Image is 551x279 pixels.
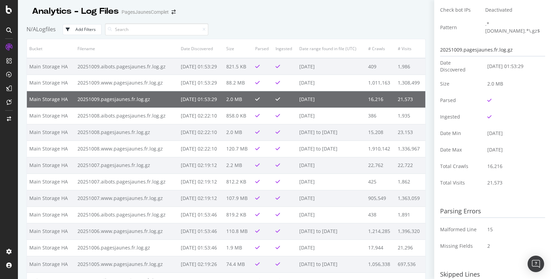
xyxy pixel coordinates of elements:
[482,57,545,76] td: [DATE] 01:53:29
[482,175,545,191] td: 21,573
[297,190,366,207] td: [DATE]
[395,91,425,108] td: 21,573
[366,75,396,91] td: 1,011,163
[480,2,545,18] td: Deactivated
[297,141,366,157] td: [DATE] to [DATE]
[482,158,545,175] td: 16,216
[178,75,224,91] td: [DATE] 01:53:29
[27,157,75,174] td: Main Storage HA
[75,190,178,207] td: 20251007.www.pagesjaunes.fr.log.gz
[395,157,425,174] td: 22,722
[366,124,396,141] td: 15,208
[395,190,425,207] td: 1,363,059
[75,141,178,157] td: 20251008.www.pagesjaunes.fr.log.gz
[224,207,253,223] td: 819.2 KB
[297,91,366,108] td: [DATE]
[440,142,482,158] td: Date Max
[487,243,490,249] span: 2
[480,18,545,37] td: .*[DOMAIN_NAME].*\.gz$
[297,124,366,141] td: [DATE] to [DATE]
[440,205,545,218] h3: Parsing Errors
[27,141,75,157] td: Main Storage HA
[440,76,482,92] td: Size
[178,108,224,124] td: [DATE] 02:22:10
[440,92,482,109] td: Parsed
[297,157,366,174] td: [DATE]
[75,39,178,58] th: Filename
[27,223,75,239] td: Main Storage HA
[366,108,396,124] td: 386
[75,108,178,124] td: 20251008.aibots.pagesjaunes.fr.log.gz
[171,10,176,14] div: arrow-right-arrow-left
[27,239,75,256] td: Main Storage HA
[27,39,75,58] th: Bucket
[366,174,396,190] td: 425
[366,58,396,75] td: 409
[178,124,224,141] td: [DATE] 02:22:10
[75,157,178,174] td: 20251007.pagesjaunes.fr.log.gz
[440,238,482,254] td: Missing Fields
[122,9,169,15] div: PagesJaunesComplet
[178,58,224,75] td: [DATE] 01:53:29
[273,39,297,58] th: Ingested
[27,91,75,108] td: Main Storage HA
[487,226,493,233] span: 15
[224,58,253,75] td: 821.5 KB
[297,223,366,239] td: [DATE] to [DATE]
[297,108,366,124] td: [DATE]
[440,125,482,142] td: Date Min
[395,75,425,91] td: 1,308,499
[27,124,75,141] td: Main Storage HA
[297,39,366,58] th: Date range found in file (UTC)
[224,124,253,141] td: 2.0 MB
[178,239,224,256] td: [DATE] 01:53:46
[178,141,224,157] td: [DATE] 02:22:10
[178,256,224,272] td: [DATE] 02:19:26
[440,57,482,76] td: Date Discovered
[105,23,208,35] input: Search
[482,142,545,158] td: [DATE]
[75,91,178,108] td: 20251009.pagesjaunes.fr.log.gz
[395,58,425,75] td: 1,986
[440,221,482,238] td: Malformed Line
[528,256,544,272] div: Open Intercom Messenger
[224,39,253,58] th: Size
[395,207,425,223] td: 1,891
[75,26,96,32] div: Add Filters
[440,2,480,18] td: Check bot IPs
[440,18,480,37] td: Pattern
[178,223,224,239] td: [DATE] 01:53:46
[27,207,75,223] td: Main Storage HA
[297,75,366,91] td: [DATE]
[27,25,36,33] span: N/A
[395,239,425,256] td: 21,296
[178,157,224,174] td: [DATE] 02:19:12
[440,44,545,56] div: 20251009.pagesjaunes.fr.log.gz
[75,174,178,190] td: 20251007.aibots.pagesjaunes.fr.log.gz
[178,174,224,190] td: [DATE] 02:19:12
[224,174,253,190] td: 812.2 KB
[297,174,366,190] td: [DATE]
[297,58,366,75] td: [DATE]
[178,207,224,223] td: [DATE] 01:53:46
[32,5,119,17] div: Analytics - Log Files
[395,174,425,190] td: 1,862
[440,175,482,191] td: Total Visits
[253,39,273,58] th: Parsed
[297,256,366,272] td: [DATE] to [DATE]
[366,239,396,256] td: 17,944
[224,157,253,174] td: 2.2 MB
[27,108,75,124] td: Main Storage HA
[395,124,425,141] td: 23,153
[75,75,178,91] td: 20251009.www.pagesjaunes.fr.log.gz
[366,256,396,272] td: 1,056,338
[366,190,396,207] td: 905,549
[482,76,545,92] td: 2.0 MB
[482,125,545,142] td: [DATE]
[75,124,178,141] td: 20251008.pagesjaunes.fr.log.gz
[440,158,482,175] td: Total Crawls
[63,24,102,35] button: Add Filters
[395,108,425,124] td: 1,935
[366,207,396,223] td: 438
[395,223,425,239] td: 1,396,320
